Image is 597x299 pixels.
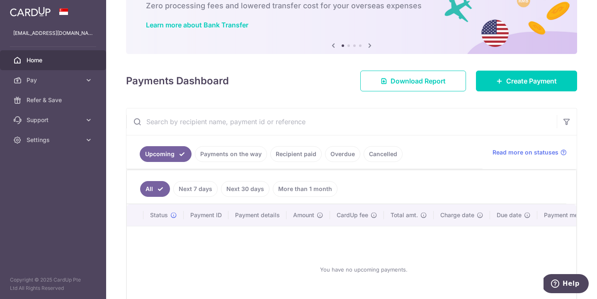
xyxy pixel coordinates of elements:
h6: Zero processing fees and lowered transfer cost for your overseas expenses [146,1,557,11]
th: Payment details [228,204,286,226]
th: Payment ID [184,204,228,226]
a: Overdue [325,146,360,162]
span: Support [27,116,81,124]
iframe: Opens a widget where you can find more information [544,274,589,295]
span: Download Report [391,76,446,86]
a: Recipient paid [270,146,322,162]
a: More than 1 month [273,181,337,197]
span: Settings [27,136,81,144]
a: Upcoming [140,146,192,162]
span: Status [150,211,168,219]
a: Create Payment [476,71,577,91]
a: All [140,181,170,197]
a: Learn more about Bank Transfer [146,21,248,29]
span: Due date [497,211,522,219]
span: Create Payment [506,76,557,86]
a: Cancelled [364,146,403,162]
span: Amount [293,211,314,219]
p: [EMAIL_ADDRESS][DOMAIN_NAME] [13,29,93,37]
span: Pay [27,76,81,84]
a: Read more on statuses [493,148,567,157]
span: CardUp fee [337,211,368,219]
h4: Payments Dashboard [126,74,229,88]
span: Charge date [440,211,474,219]
a: Next 30 days [221,181,269,197]
span: Read more on statuses [493,148,558,157]
span: Home [27,56,81,64]
img: CardUp [10,7,51,17]
a: Download Report [360,71,466,91]
input: Search by recipient name, payment id or reference [126,108,557,135]
span: Total amt. [391,211,418,219]
a: Next 7 days [173,181,218,197]
a: Payments on the way [195,146,267,162]
span: Refer & Save [27,96,81,104]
